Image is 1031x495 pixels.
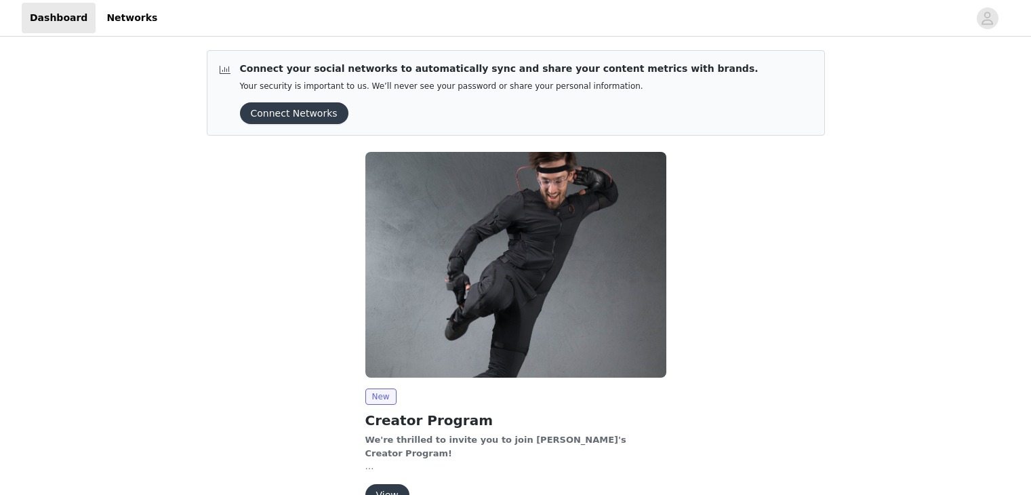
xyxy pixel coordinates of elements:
[22,3,96,33] a: Dashboard
[240,102,348,124] button: Connect Networks
[365,152,666,378] img: Rokoko
[240,62,759,76] p: Connect your social networks to automatically sync and share your content metrics with brands.
[98,3,165,33] a: Networks
[240,81,759,92] p: Your security is important to us. We’ll never see your password or share your personal information.
[365,389,397,405] span: New
[365,410,666,431] h2: Creator Program
[981,7,994,29] div: avatar
[365,435,626,458] strong: We're thrilled to invite you to join [PERSON_NAME]'s Creator Program!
